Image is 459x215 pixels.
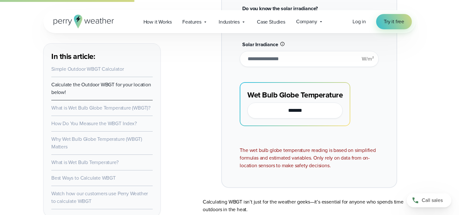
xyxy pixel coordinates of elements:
[422,197,443,204] span: Call sales
[51,135,142,150] a: Why Wet Bulb Globe Temperature (WBGT) Matters
[51,65,124,73] a: Simple Outdoor WBGT Calculator
[203,198,416,213] p: Calculating WBGT isn’t just for the weather geeks—it’s essential for anyone who spends time outdo...
[407,193,451,207] a: Call sales
[143,18,172,26] span: How it Works
[242,41,278,48] span: Solar Irradiance
[353,18,366,25] a: Log in
[219,18,240,26] span: Industries
[384,18,404,25] span: Try it free
[51,81,151,96] a: Calculate the Outdoor WBGT for your location below!
[51,51,153,61] h3: In this article:
[138,15,177,28] a: How it Works
[51,159,119,166] a: What is Wet Bulb Temperature?
[240,147,378,169] div: The wet bulb globe temperature reading is based on simplified formulas and estimated variables. O...
[353,18,366,25] span: Log in
[51,190,148,205] a: Watch how our customers use Perry Weather to calculate WBGT
[242,5,318,12] span: Do you know the solar irradiance?
[376,14,412,29] a: Try it free
[51,174,116,182] a: Best Ways to Calculate WBGT
[51,120,137,127] a: How Do You Measure the WBGT Index?
[51,104,150,111] a: What is Wet Bulb Globe Temperature (WBGT)?
[296,18,317,25] span: Company
[257,18,285,26] span: Case Studies
[251,15,291,28] a: Case Studies
[182,18,201,26] span: Features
